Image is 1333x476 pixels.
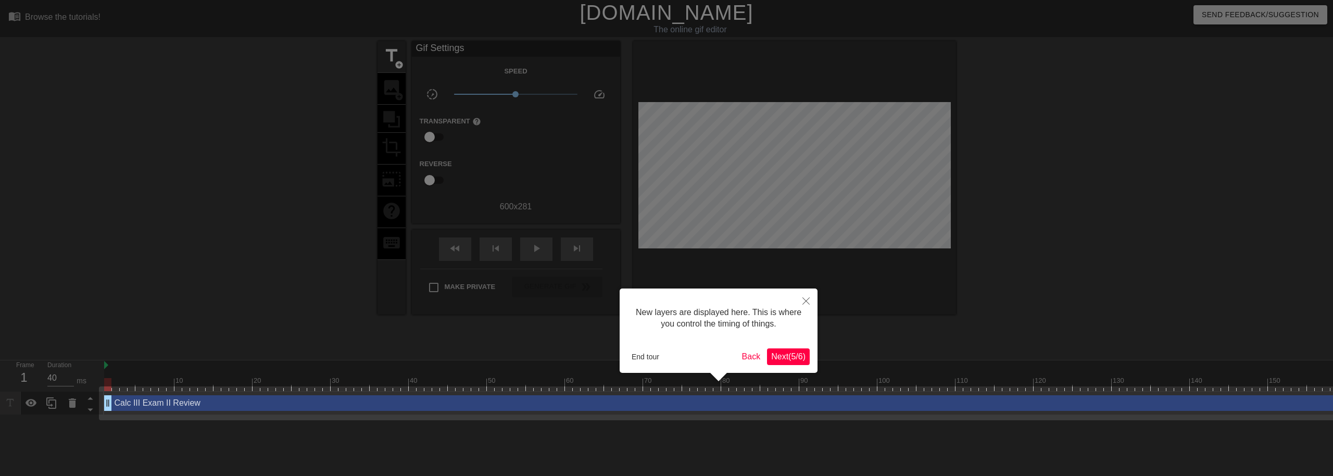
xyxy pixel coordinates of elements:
button: End tour [627,349,663,365]
div: New layers are displayed here. This is where you control the timing of things. [627,296,810,341]
button: Next [767,348,810,365]
span: Next ( 5 / 6 ) [771,352,806,361]
button: Back [738,348,765,365]
button: Close [795,289,818,312]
